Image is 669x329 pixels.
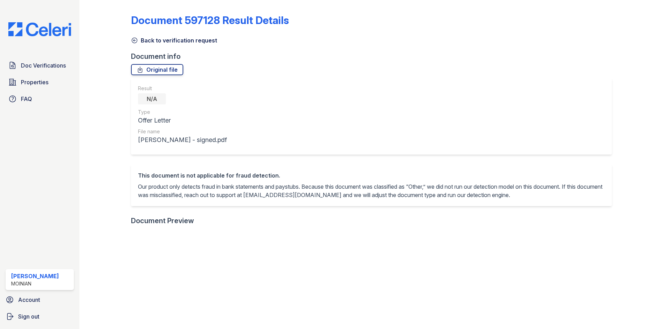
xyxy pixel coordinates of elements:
div: [PERSON_NAME] [11,272,59,280]
a: FAQ [6,92,74,106]
div: This document is not applicable for fraud detection. [138,171,605,180]
span: Sign out [18,312,39,321]
a: Doc Verifications [6,58,74,72]
div: Document info [131,52,617,61]
p: Our product only detects fraud in bank statements and paystubs. Because this document was classif... [138,182,605,199]
img: CE_Logo_Blue-a8612792a0a2168367f1c8372b55b34899dd931a85d93a1a3d3e32e68fde9ad4.png [3,22,77,36]
div: File name [138,128,227,135]
a: Sign out [3,310,77,323]
div: Offer Letter [138,116,227,125]
span: FAQ [21,95,32,103]
a: Back to verification request [131,36,217,45]
div: Type [138,109,227,116]
div: Document Preview [131,216,194,226]
span: Properties [21,78,48,86]
a: Original file [131,64,183,75]
div: Result [138,85,227,92]
a: Properties [6,75,74,89]
span: Doc Verifications [21,61,66,70]
span: Account [18,296,40,304]
div: Moinian [11,280,59,287]
a: Document 597128 Result Details [131,14,289,26]
div: [PERSON_NAME] - signed.pdf [138,135,227,145]
a: Account [3,293,77,307]
div: N/A [138,93,166,104]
